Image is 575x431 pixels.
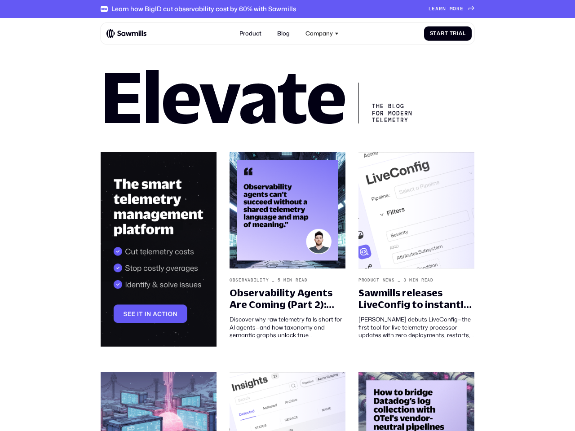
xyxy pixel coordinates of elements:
[111,5,296,13] div: Learn how BigID cut observability cost by 60% with Sawmills
[409,277,433,283] div: min read
[429,6,474,12] a: Learnmore
[398,277,401,283] div: _
[445,31,448,36] span: t
[230,277,269,283] div: Observability
[430,31,433,36] span: S
[358,316,474,340] div: [PERSON_NAME] debuts LiveConfig—the first tool for live telemetry processor updates with zero dep...
[433,31,437,36] span: t
[450,6,453,12] span: m
[437,31,441,36] span: a
[273,26,294,41] a: Blog
[235,26,265,41] a: Product
[429,6,432,12] span: L
[442,6,446,12] span: n
[230,316,345,340] div: Discover why raw telemetry falls short for AI agents—and how taxonomy and semantic graphs unlock ...
[457,31,459,36] span: i
[403,277,407,283] div: 3
[272,277,275,283] div: _
[456,6,460,12] span: r
[101,68,346,123] h1: Elevate
[358,287,474,311] div: Sawmills releases LiveConfig to instantly configure your telemetry pipeline without deployment
[358,277,395,283] div: Product News
[441,31,445,36] span: r
[283,277,308,283] div: min read
[459,31,463,36] span: a
[305,30,333,37] div: Company
[463,31,466,36] span: l
[230,287,345,311] div: Observability Agents Are Coming (Part 2): Telemetry Taxonomy and Semantics – The Missing Link
[453,6,456,12] span: o
[354,147,480,352] a: Product News_3min readSawmills releases LiveConfig to instantly configure your telemetry pipeline...
[424,26,472,41] a: StartTrial
[432,6,435,12] span: e
[301,26,343,41] div: Company
[460,6,464,12] span: e
[278,277,281,283] div: 5
[453,31,457,36] span: r
[225,147,351,352] a: Observability_5min readObservability Agents Are Coming (Part 2): Telemetry Taxonomy and Semantics...
[450,31,453,36] span: T
[358,83,416,123] div: The Blog for Modern telemetry
[435,6,439,12] span: a
[439,6,442,12] span: r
